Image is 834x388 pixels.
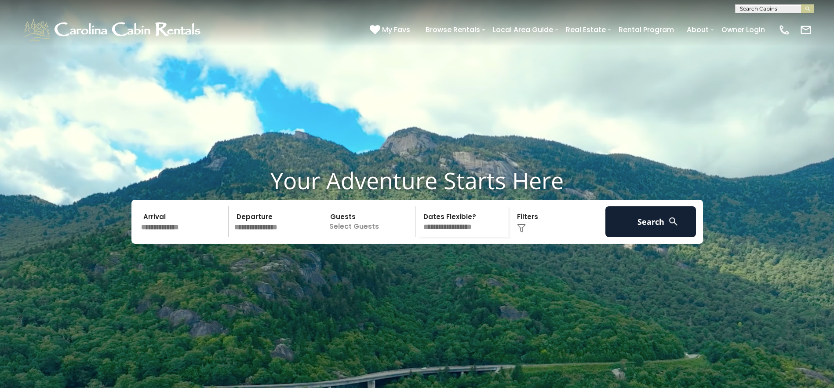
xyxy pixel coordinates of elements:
p: Select Guests [325,206,415,237]
img: mail-regular-white.png [800,24,812,36]
a: My Favs [370,24,412,36]
img: search-regular-white.png [668,216,679,227]
img: filter--v1.png [517,224,526,233]
span: My Favs [382,24,410,35]
a: Rental Program [614,22,678,37]
a: Browse Rentals [421,22,484,37]
a: Real Estate [561,22,610,37]
a: Owner Login [717,22,769,37]
img: phone-regular-white.png [778,24,790,36]
h1: Your Adventure Starts Here [7,167,827,194]
a: Local Area Guide [488,22,557,37]
a: About [682,22,713,37]
img: White-1-1-2.png [22,17,204,43]
button: Search [605,206,696,237]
